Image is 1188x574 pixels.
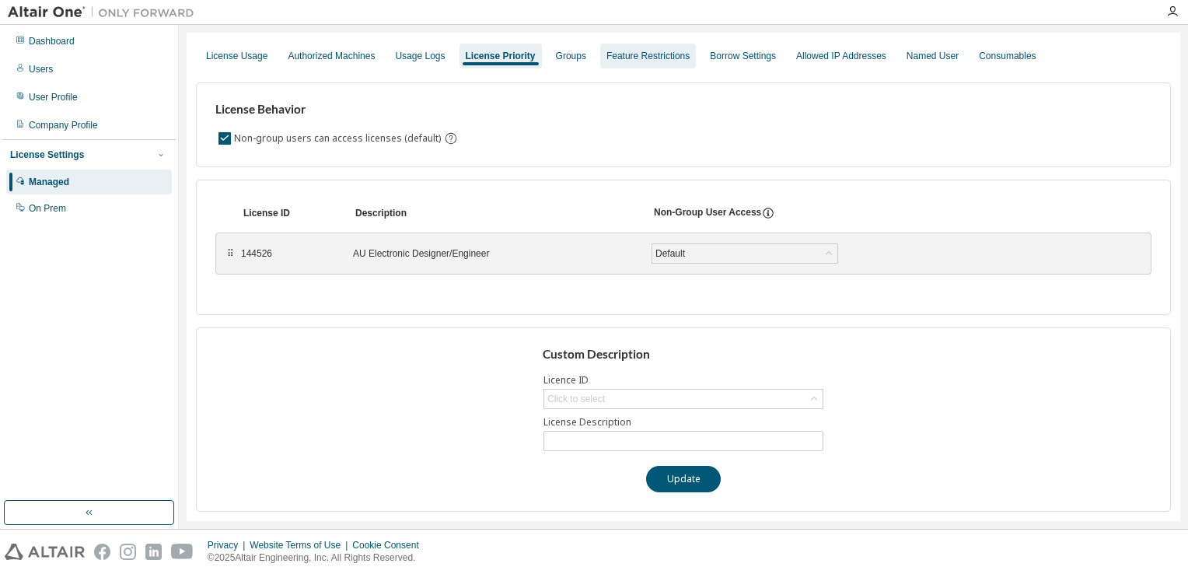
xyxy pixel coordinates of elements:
[352,539,428,551] div: Cookie Consent
[5,544,85,560] img: altair_logo.svg
[29,91,78,103] div: User Profile
[652,244,837,263] div: Default
[29,176,69,188] div: Managed
[215,102,456,117] h3: License Behavior
[979,50,1036,62] div: Consumables
[145,544,162,560] img: linkedin.svg
[466,50,536,62] div: License Priority
[250,539,352,551] div: Website Terms of Use
[29,119,98,131] div: Company Profile
[444,131,458,145] svg: By default any user not assigned to any group can access any license. Turn this setting off to di...
[120,544,136,560] img: instagram.svg
[208,551,428,565] p: © 2025 Altair Engineering, Inc. All Rights Reserved.
[355,207,635,219] div: Description
[543,416,823,429] label: License Description
[29,63,53,75] div: Users
[171,544,194,560] img: youtube.svg
[653,245,687,262] div: Default
[8,5,202,20] img: Altair One
[208,539,250,551] div: Privacy
[556,50,586,62] div: Groups
[288,50,375,62] div: Authorized Machines
[29,202,66,215] div: On Prem
[543,374,823,387] label: Licence ID
[710,50,776,62] div: Borrow Settings
[543,347,825,362] h3: Custom Description
[395,50,445,62] div: Usage Logs
[796,50,886,62] div: Allowed IP Addresses
[241,247,334,260] div: 144526
[29,35,75,47] div: Dashboard
[234,129,444,148] label: Non-group users can access licenses (default)
[547,393,605,405] div: Click to select
[544,390,823,408] div: Click to select
[353,247,633,260] div: AU Electronic Designer/Engineer
[243,207,337,219] div: License ID
[94,544,110,560] img: facebook.svg
[646,466,721,492] button: Update
[225,247,235,260] div: ⠿
[907,50,959,62] div: Named User
[606,50,690,62] div: Feature Restrictions
[10,149,84,161] div: License Settings
[654,206,761,220] div: Non-Group User Access
[206,50,267,62] div: License Usage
